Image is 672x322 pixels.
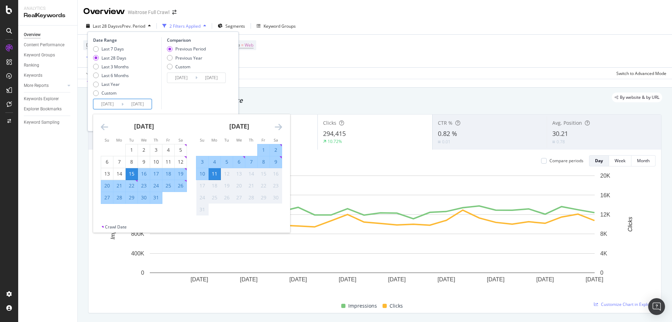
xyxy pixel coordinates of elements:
[162,182,174,189] div: 25
[178,137,183,143] small: Sa
[245,168,258,180] td: Not available. Thursday, August 14, 2025
[101,46,124,52] div: Last 7 Days
[24,72,42,79] div: Keywords
[196,156,209,168] td: Selected. Sunday, August 3, 2025
[175,46,206,52] div: Previous Period
[175,144,187,156] td: Choose Saturday, July 5, 2025 as your check-in date. It’s available.
[116,137,122,143] small: Mo
[249,137,253,143] small: Th
[552,119,582,126] span: Avg. Position
[229,122,249,130] strong: [DATE]
[24,82,65,89] a: More Reports
[134,122,154,130] strong: [DATE]
[150,194,162,201] div: 31
[162,180,175,192] td: Selected. Friday, July 25, 2025
[113,192,126,204] td: Selected. Monday, July 28, 2025
[552,141,555,143] img: Equal
[614,68,666,79] button: Switch to Advanced Mode
[126,146,138,153] div: 1
[536,276,554,282] text: [DATE]
[245,170,257,177] div: 14
[258,144,270,156] td: Selected. Friday, August 1, 2025
[224,137,229,143] small: Tu
[138,194,150,201] div: 30
[150,182,162,189] div: 24
[556,139,565,145] div: 0.78
[240,276,258,282] text: [DATE]
[141,137,147,143] small: We
[126,158,138,165] div: 8
[600,251,607,256] text: 4K
[274,137,278,143] small: Sa
[258,194,269,201] div: 29
[93,64,129,70] div: Last 3 Months
[138,144,150,156] td: Choose Wednesday, July 2, 2025 as your check-in date. It’s available.
[101,182,113,189] div: 20
[600,231,607,237] text: 8K
[323,129,346,138] span: 294,415
[323,119,336,126] span: Clicks
[162,158,174,165] div: 11
[86,42,99,48] span: Device
[270,156,282,168] td: Selected. Saturday, August 9, 2025
[196,182,208,189] div: 17
[600,212,610,218] text: 12K
[162,146,174,153] div: 4
[154,137,158,143] small: Th
[438,119,453,126] span: CTR %
[221,180,233,192] td: Not available. Tuesday, August 19, 2025
[209,156,221,168] td: Selected. Monday, August 4, 2025
[24,41,72,49] a: Content Performance
[600,173,610,179] text: 20K
[233,180,245,192] td: Not available. Wednesday, August 20, 2025
[24,72,72,79] a: Keywords
[160,20,209,32] button: 2 Filters Applied
[138,146,150,153] div: 2
[616,70,666,76] div: Switch to Advanced Mode
[150,144,162,156] td: Choose Thursday, July 3, 2025 as your check-in date. It’s available.
[83,53,111,62] button: Add Filter
[586,276,603,282] text: [DATE]
[101,81,120,87] div: Last Year
[101,123,108,131] div: Move backward to switch to the previous month.
[126,168,138,180] td: Selected as start date. Tuesday, July 15, 2025
[221,158,233,165] div: 5
[126,144,138,156] td: Choose Tuesday, July 1, 2025 as your check-in date. It’s available.
[270,182,282,189] div: 23
[258,182,269,189] div: 22
[113,180,126,192] td: Selected. Monday, July 21, 2025
[215,20,248,32] button: Segments
[175,55,202,61] div: Previous Year
[101,64,129,70] div: Last 3 Months
[131,231,145,237] text: 800K
[101,194,113,201] div: 27
[150,168,162,180] td: Selected. Thursday, July 17, 2025
[167,46,206,52] div: Previous Period
[126,182,138,189] div: 22
[113,168,126,180] td: Choose Monday, July 14, 2025 as your check-in date. It’s available.
[233,168,245,180] td: Not available. Wednesday, August 13, 2025
[258,146,269,153] div: 1
[138,170,150,177] div: 16
[245,180,258,192] td: Not available. Thursday, August 21, 2025
[101,90,117,96] div: Custom
[196,194,208,201] div: 24
[225,23,245,29] span: Segments
[93,73,129,78] div: Last 6 Months
[167,55,206,61] div: Previous Year
[601,301,656,307] span: Customize Chart in Explorer
[209,182,220,189] div: 18
[589,155,609,166] button: Day
[169,23,201,29] div: 2 Filters Applied
[128,9,169,16] div: Waitrose Full Crawl
[221,192,233,204] td: Not available. Tuesday, August 26, 2025
[190,276,208,282] text: [DATE]
[388,276,406,282] text: [DATE]
[270,158,282,165] div: 9
[126,156,138,168] td: Choose Tuesday, July 8, 2025 as your check-in date. It’s available.
[101,55,126,61] div: Last 28 Days
[101,170,113,177] div: 13
[166,137,170,143] small: Fr
[167,37,228,43] div: Comparison
[24,62,39,69] div: Ranking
